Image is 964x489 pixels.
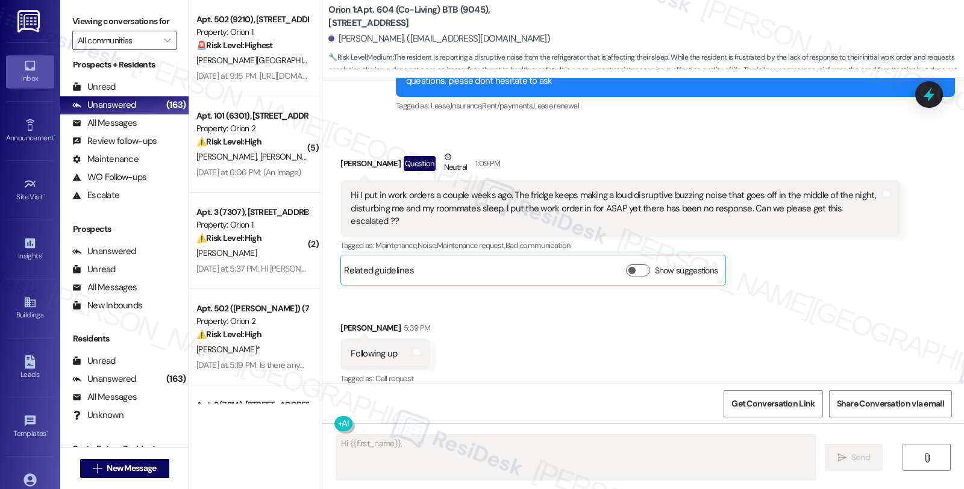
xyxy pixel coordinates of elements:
b: Orion 1: Apt. 604 (Co-Living) BTB (9045), [STREET_ADDRESS] [328,4,569,30]
strong: 🔧 Risk Level: Medium [328,52,392,62]
span: • [54,132,55,140]
strong: ⚠️ Risk Level: High [196,136,261,147]
span: Get Conversation Link [731,397,815,410]
span: New Message [107,462,156,475]
a: Leads [6,352,54,384]
button: New Message [80,459,169,478]
div: (163) [163,370,189,388]
span: [PERSON_NAME] [260,151,321,162]
img: ResiDesk Logo [17,10,42,33]
div: (163) [163,96,189,114]
span: • [42,250,43,258]
div: All Messages [72,117,137,129]
a: Buildings [6,292,54,325]
span: Lease renewal [533,101,579,111]
div: Tagged as: [340,370,430,387]
div: Unanswered [72,99,136,111]
i:  [922,453,931,463]
div: Apt. 3 (7307), [STREET_ADDRESS] [196,206,308,219]
div: Neutral [442,151,469,176]
div: Unknown [72,409,124,422]
div: Apt. 502 (9210), [STREET_ADDRESS] [196,13,308,26]
div: WO Follow-ups [72,171,146,184]
div: [PERSON_NAME]. ([EMAIL_ADDRESS][DOMAIN_NAME]) [328,33,550,45]
span: Call request [375,373,413,384]
span: Noise , [418,240,437,251]
div: Apt. 502 ([PERSON_NAME]) (7467), [STREET_ADDRESS][PERSON_NAME] [196,302,308,315]
div: Property: Orion 1 [196,219,308,231]
i:  [93,464,102,473]
div: Prospects [60,223,189,235]
span: Send [851,451,870,464]
label: Show suggestions [655,264,718,277]
div: Escalate [72,189,119,202]
div: Property: Orion 2 [196,122,308,135]
div: All Messages [72,391,137,403]
a: Inbox [6,55,54,88]
div: Unanswered [72,245,136,258]
i:  [837,453,847,463]
button: Get Conversation Link [724,390,822,417]
div: Unread [72,263,116,276]
div: Property: Orion 1 [196,26,308,39]
div: Apt. 101 (6301), [STREET_ADDRESS] [196,110,308,122]
a: Templates • [6,411,54,443]
div: Maintenance [72,153,139,166]
div: 1:09 PM [472,157,500,170]
div: Hi I put in work orders a couple weeks ago. The fridge keeps making a loud disruptive buzzing noi... [351,189,880,228]
span: • [43,191,45,199]
i:  [164,36,171,45]
span: : The resident is reporting a disruptive noise from the refrigerator that is affecting their slee... [328,51,964,90]
div: All Messages [72,281,137,294]
div: 5:39 PM [401,322,430,334]
span: Insurance , [451,101,483,111]
span: Maintenance request , [437,240,505,251]
button: Send [825,444,883,471]
div: Apt. 3 (7314), [STREET_ADDRESS] [196,399,308,411]
textarea: Fetching suggested responses. Please feel free to read through the conversation in the meantime. [336,435,816,480]
div: Related guidelines [344,264,414,282]
div: Prospects + Residents [60,58,189,71]
div: Property: Orion 2 [196,315,308,328]
strong: 🚨 Risk Level: Highest [196,40,273,51]
div: Unanswered [72,373,136,385]
input: All communities [78,31,157,50]
span: [PERSON_NAME] [196,151,260,162]
div: Unread [72,81,116,93]
div: [PERSON_NAME] [340,322,430,338]
span: Maintenance , [375,240,417,251]
span: [PERSON_NAME][GEOGRAPHIC_DATA] [196,55,333,66]
strong: ⚠️ Risk Level: High [196,232,261,243]
a: Site Visit • [6,174,54,207]
div: Residents [60,332,189,345]
div: Following up [351,347,397,360]
span: Lease , [431,101,451,111]
label: Viewing conversations for [72,12,177,31]
div: Past + Future Residents [60,443,189,455]
div: [DATE] at 6:06 PM: (An Image) [196,167,301,178]
div: Unread [72,355,116,367]
div: New Inbounds [72,299,142,312]
div: [PERSON_NAME] [340,151,900,180]
a: Insights • [6,233,54,266]
span: [PERSON_NAME]* [196,344,260,355]
div: Tagged as: [396,97,955,114]
div: Question [404,156,436,171]
span: Rent/payments , [482,101,533,111]
button: Share Conversation via email [829,390,952,417]
div: Tagged as: [340,237,900,254]
div: [DATE] at 9:15 PM: [URL][DOMAIN_NAME] [196,70,338,81]
span: [PERSON_NAME] [196,248,257,258]
span: Bad communication [505,240,571,251]
strong: ⚠️ Risk Level: High [196,329,261,340]
span: • [46,428,48,436]
span: Share Conversation via email [837,397,944,410]
div: Review follow-ups [72,135,157,148]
